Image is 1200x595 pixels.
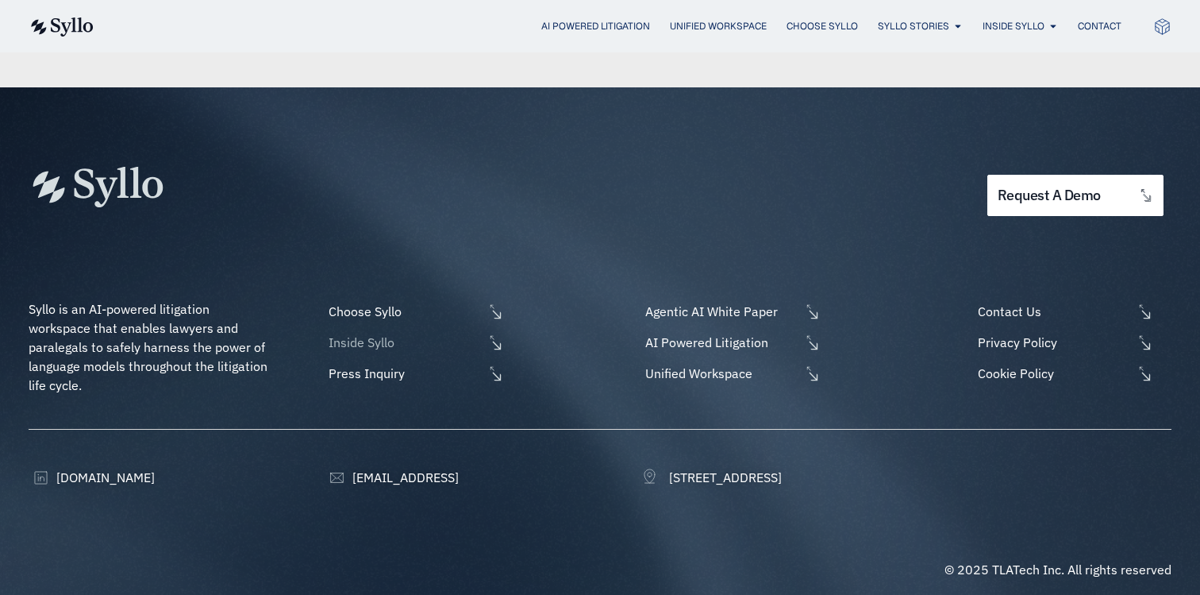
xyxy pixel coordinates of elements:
span: [STREET_ADDRESS] [665,468,782,487]
a: Inside Syllo [983,19,1044,33]
span: Contact Us [974,302,1133,321]
span: [DOMAIN_NAME] [52,468,155,487]
span: Press Inquiry [325,364,483,383]
span: Agentic AI White Paper [641,302,800,321]
span: Inside Syllo [325,333,483,352]
span: © 2025 TLATech Inc. All rights reserved [944,562,1171,578]
a: Inside Syllo [325,333,504,352]
a: Agentic AI White Paper [641,302,821,321]
span: Syllo is an AI-powered litigation workspace that enables lawyers and paralegals to safely harness... [29,301,271,393]
span: AI Powered Litigation [641,333,800,352]
span: Privacy Policy [974,333,1133,352]
nav: Menu [125,19,1121,34]
a: [EMAIL_ADDRESS] [325,468,459,487]
a: Contact Us [974,302,1171,321]
span: request a demo [998,188,1101,203]
a: Press Inquiry [325,364,504,383]
a: Contact [1078,19,1121,33]
span: Choose Syllo [325,302,483,321]
a: Choose Syllo [787,19,858,33]
a: AI Powered Litigation [541,19,650,33]
a: [STREET_ADDRESS] [641,468,782,487]
div: Menu Toggle [125,19,1121,34]
a: request a demo [987,175,1163,217]
a: Cookie Policy [974,364,1171,383]
a: [DOMAIN_NAME] [29,468,155,487]
span: Cookie Policy [974,364,1133,383]
a: Privacy Policy [974,333,1171,352]
span: [EMAIL_ADDRESS] [348,468,459,487]
a: AI Powered Litigation [641,333,821,352]
a: Unified Workspace [641,364,821,383]
span: Unified Workspace [641,364,800,383]
a: Unified Workspace [670,19,767,33]
a: Choose Syllo [325,302,504,321]
img: syllo [29,17,94,37]
a: Syllo Stories [878,19,949,33]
